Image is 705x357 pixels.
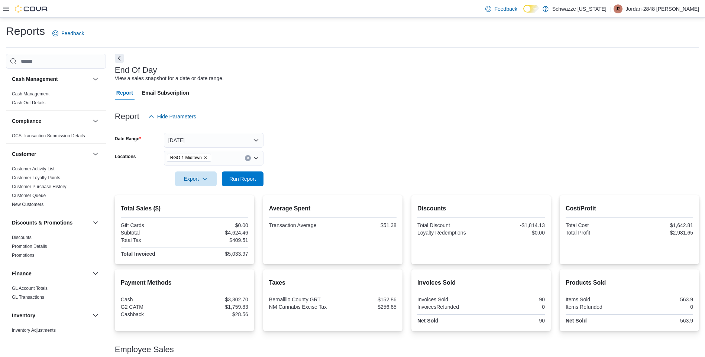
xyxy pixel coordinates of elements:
span: Run Report [229,175,256,183]
div: Customer [6,164,106,212]
a: Customer Purchase History [12,184,67,189]
a: OCS Transaction Submission Details [12,133,85,138]
span: New Customers [12,202,43,207]
a: Inventory Adjustments [12,328,56,333]
div: 90 [482,297,545,302]
span: Email Subscription [142,85,189,100]
button: Finance [91,269,100,278]
button: Compliance [12,117,90,125]
div: -$1,814.13 [482,222,545,228]
label: Locations [115,154,136,160]
div: Finance [6,284,106,305]
div: $1,759.83 [186,304,248,310]
div: Jordan-2848 Garcia [614,4,622,13]
div: $409.51 [186,237,248,243]
p: Schwazze [US_STATE] [552,4,607,13]
div: $0.00 [482,230,545,236]
p: Jordan-2848 [PERSON_NAME] [625,4,699,13]
img: Cova [15,5,48,13]
div: $51.38 [334,222,397,228]
div: 90 [482,318,545,324]
div: Total Discount [417,222,480,228]
h3: End Of Day [115,66,157,75]
button: Hide Parameters [145,109,199,124]
div: $4,624.46 [186,230,248,236]
div: Compliance [6,131,106,143]
div: Total Tax [121,237,183,243]
div: 563.9 [631,318,693,324]
a: GL Transactions [12,295,44,300]
span: Feedback [494,5,517,13]
span: GL Account Totals [12,285,48,291]
a: Feedback [482,1,520,16]
span: Customer Queue [12,193,46,199]
h3: Inventory [12,312,35,319]
h1: Reports [6,24,45,39]
p: | [609,4,611,13]
div: Total Cost [566,222,628,228]
span: Customer Loyalty Points [12,175,60,181]
div: Discounts & Promotions [6,233,106,263]
div: Total Profit [566,230,628,236]
div: Gift Cards [121,222,183,228]
button: Inventory [91,311,100,320]
div: 0 [482,304,545,310]
button: Cash Management [91,75,100,83]
a: Cash Management [12,91,49,96]
div: View a sales snapshot for a date or date range. [115,75,224,82]
div: Bernalillo County GRT [269,297,332,302]
h2: Discounts [417,204,545,213]
span: J2 [616,4,621,13]
div: Cash Management [6,89,106,110]
span: Customer Purchase History [12,184,67,190]
span: Promotion Details [12,243,47,249]
button: Run Report [222,171,263,186]
span: Report [116,85,133,100]
button: Inventory [12,312,90,319]
button: Cash Management [12,75,90,83]
label: Date Range [115,136,141,142]
button: Clear input [245,155,251,161]
button: Discounts & Promotions [91,218,100,227]
button: Discounts & Promotions [12,219,90,226]
div: $1,642.81 [631,222,693,228]
div: $0.00 [186,222,248,228]
strong: Net Sold [417,318,439,324]
button: Export [175,171,217,186]
input: Dark Mode [523,5,539,13]
span: Hide Parameters [157,113,196,120]
a: Cash Out Details [12,100,46,105]
h2: Payment Methods [121,278,248,287]
strong: Net Sold [566,318,587,324]
h2: Taxes [269,278,397,287]
h2: Average Spent [269,204,397,213]
div: NM Cannabis Excise Tax [269,304,332,310]
div: $5,033.97 [186,251,248,257]
h3: Discounts & Promotions [12,219,72,226]
a: GL Account Totals [12,286,48,291]
div: $3,302.70 [186,297,248,302]
div: Cash [121,297,183,302]
h3: Compliance [12,117,41,125]
div: Cashback [121,311,183,317]
div: Transaction Average [269,222,332,228]
div: 0 [631,304,693,310]
button: Finance [12,270,90,277]
h3: Customer [12,150,36,158]
span: Discounts [12,235,32,240]
a: Promotions [12,253,35,258]
span: Promotions [12,252,35,258]
a: Customer Activity List [12,166,55,171]
a: Feedback [49,26,87,41]
div: $2,981.65 [631,230,693,236]
div: Invoices Sold [417,297,480,302]
button: Next [115,54,124,63]
div: Subtotal [121,230,183,236]
button: Customer [12,150,90,158]
span: GL Transactions [12,294,44,300]
h3: Cash Management [12,75,58,83]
